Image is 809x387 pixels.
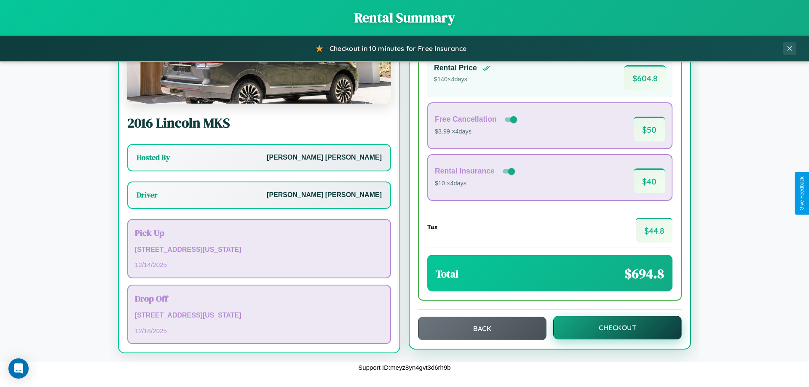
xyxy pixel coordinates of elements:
[127,114,391,132] h2: 2016 Lincoln MKS
[135,292,383,304] h3: Drop Off
[135,259,383,270] p: 12 / 14 / 2025
[358,362,450,373] p: Support ID: meyz8yn4gvt3d6rh9b
[436,267,458,281] h3: Total
[135,325,383,336] p: 12 / 18 / 2025
[634,117,665,141] span: $ 50
[435,178,517,189] p: $10 × 4 days
[427,223,438,230] h4: Tax
[267,152,382,164] p: [PERSON_NAME] [PERSON_NAME]
[135,227,383,239] h3: Pick Up
[624,264,664,283] span: $ 694.8
[799,176,805,211] div: Give Feedback
[435,167,495,176] h4: Rental Insurance
[634,168,665,193] span: $ 40
[435,126,519,137] p: $3.99 × 4 days
[8,358,29,379] div: Open Intercom Messenger
[137,152,170,163] h3: Hosted By
[8,8,801,27] h1: Rental Summary
[329,44,466,53] span: Checkout in 10 minutes for Free Insurance
[135,244,383,256] p: [STREET_ADDRESS][US_STATE]
[418,317,546,340] button: Back
[435,115,497,124] h4: Free Cancellation
[267,189,382,201] p: [PERSON_NAME] [PERSON_NAME]
[624,65,666,90] span: $ 604.8
[434,64,477,72] h4: Rental Price
[137,190,158,200] h3: Driver
[434,74,490,85] p: $ 140 × 4 days
[135,310,383,322] p: [STREET_ADDRESS][US_STATE]
[636,218,672,243] span: $ 44.8
[553,316,682,339] button: Checkout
